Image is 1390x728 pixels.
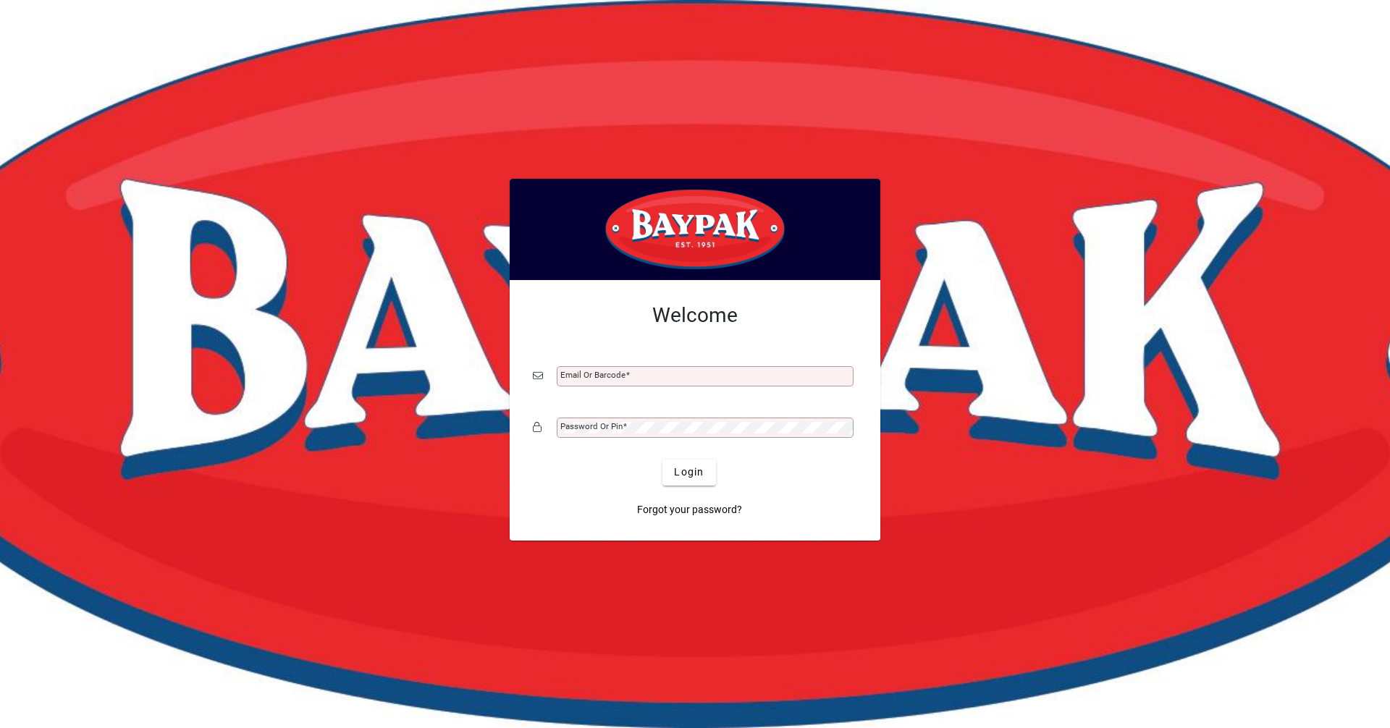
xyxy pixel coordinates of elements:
[674,465,704,480] span: Login
[560,370,625,380] mat-label: Email or Barcode
[662,460,715,486] button: Login
[560,421,623,431] mat-label: Password or Pin
[631,497,748,523] a: Forgot your password?
[637,502,742,517] span: Forgot your password?
[533,303,857,328] h2: Welcome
